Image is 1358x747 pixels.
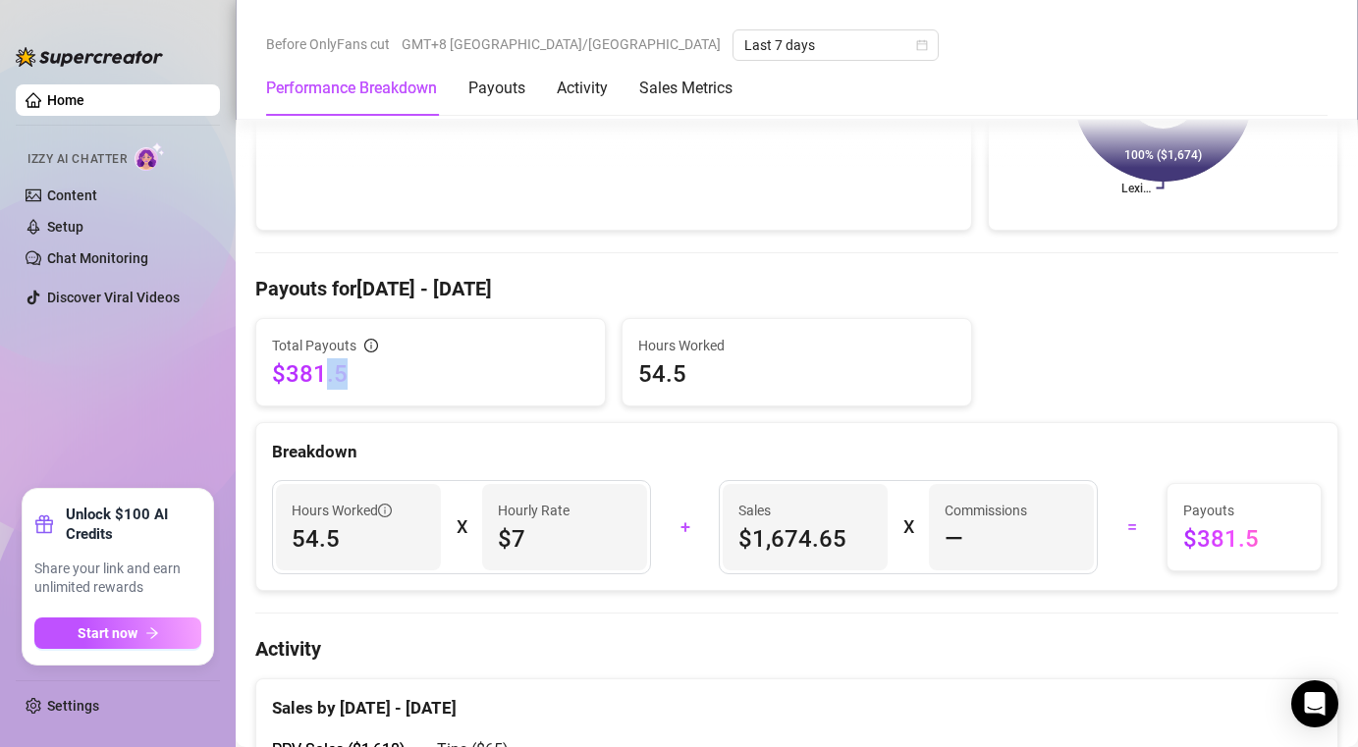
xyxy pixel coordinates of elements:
a: Chat Monitoring [47,250,148,266]
div: = [1110,511,1155,543]
div: X [903,511,913,543]
article: Hourly Rate [498,500,570,521]
span: 54.5 [292,523,425,555]
div: + [663,511,708,543]
span: Hours Worked [638,335,955,356]
div: X [457,511,466,543]
span: Izzy AI Chatter [27,150,127,169]
img: AI Chatter [135,142,165,171]
a: Setup [47,219,83,235]
span: Share your link and earn unlimited rewards [34,560,201,598]
span: arrow-right [145,626,159,640]
span: Start now [78,625,137,641]
span: 54.5 [638,358,955,390]
span: $1,674.65 [738,523,872,555]
a: Settings [47,698,99,714]
span: GMT+8 [GEOGRAPHIC_DATA]/[GEOGRAPHIC_DATA] [402,29,721,59]
button: Start nowarrow-right [34,617,201,649]
span: calendar [916,39,928,51]
div: Performance Breakdown [266,77,437,100]
span: Payouts [1183,500,1305,521]
span: $381.5 [272,358,589,390]
span: Before OnlyFans cut [266,29,390,59]
h4: Activity [255,635,1338,663]
div: Sales by [DATE] - [DATE] [272,679,1322,721]
div: Open Intercom Messenger [1291,680,1338,727]
h4: Payouts for [DATE] - [DATE] [255,275,1338,302]
span: gift [34,514,54,534]
span: Hours Worked [292,500,392,521]
span: info-circle [378,504,392,517]
a: Home [47,92,84,108]
span: Sales [738,500,872,521]
span: $7 [498,523,631,555]
span: $381.5 [1183,523,1305,555]
span: Last 7 days [744,30,927,60]
div: Sales Metrics [639,77,733,100]
span: Total Payouts [272,335,356,356]
img: logo-BBDzfeDw.svg [16,47,163,67]
span: info-circle [364,339,378,352]
text: Lexi… [1121,182,1151,195]
div: Activity [557,77,608,100]
div: Breakdown [272,439,1322,465]
strong: Unlock $100 AI Credits [66,505,201,544]
a: Discover Viral Videos [47,290,180,305]
article: Commissions [945,500,1027,521]
div: Payouts [468,77,525,100]
span: — [945,523,963,555]
a: Content [47,187,97,203]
